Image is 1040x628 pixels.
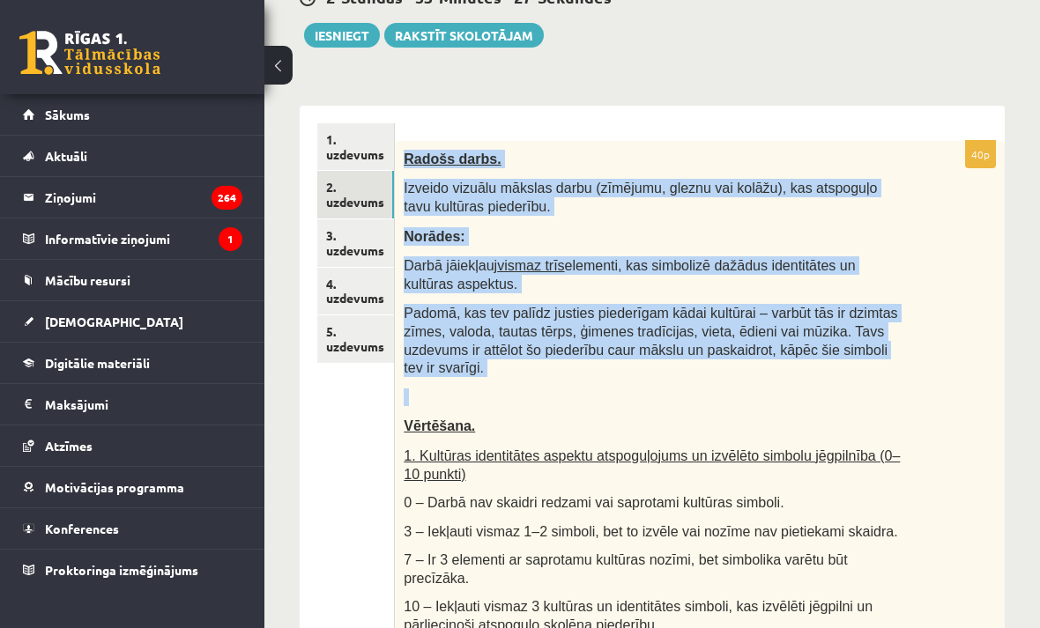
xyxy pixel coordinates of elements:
[404,181,877,214] span: Izveido vizuālu mākslas darbu (zīmējumu, gleznu vai kolāžu), kas atspoguļo tavu kultūras piederību.
[23,260,242,300] a: Mācību resursi
[404,418,475,433] span: Vērtēšana.
[23,343,242,383] a: Digitālie materiāli
[23,550,242,590] a: Proktoringa izmēģinājums
[23,94,242,135] a: Sākums
[45,272,130,288] span: Mācību resursi
[45,521,119,536] span: Konferences
[317,123,394,171] a: 1. uzdevums
[45,218,242,259] legend: Informatīvie ziņojumi
[304,23,380,48] button: Iesniegt
[317,219,394,267] a: 3. uzdevums
[23,425,242,466] a: Atzīmes
[23,177,242,218] a: Ziņojumi264
[23,218,242,259] a: Informatīvie ziņojumi1
[965,140,996,168] p: 40p
[23,467,242,507] a: Motivācijas programma
[45,562,198,578] span: Proktoringa izmēģinājums
[404,495,784,510] span: 0 – Darbā nav skaidri redzami vai saprotami kultūras simboli.
[219,227,242,251] i: 1
[497,258,564,273] u: vismaz trīs
[45,177,242,218] legend: Ziņojumi
[45,148,87,164] span: Aktuāli
[45,107,90,122] span: Sākums
[23,301,242,342] a: [DEMOGRAPHIC_DATA]
[212,186,242,210] i: 264
[23,508,242,549] a: Konferences
[23,136,242,176] a: Aktuāli
[404,524,897,539] span: 3 – Iekļauti vismaz 1–2 simboli, bet to izvēle vai nozīme nav pietiekami skaidra.
[404,151,501,166] span: Radošs darbs.
[317,171,394,218] a: 2. uzdevums
[45,384,242,425] legend: Maksājumi
[404,229,464,244] span: Norādes:
[317,315,394,363] a: 5. uzdevums
[384,23,544,48] a: Rakstīt skolotājam
[404,306,897,375] span: Padomā, kas tev palīdz justies piederīgam kādai kultūrai – varbūt tās ir dzimtas zīmes, valoda, t...
[317,268,394,315] a: 4. uzdevums
[23,384,242,425] a: Maksājumi
[19,31,160,75] a: Rīgas 1. Tālmācības vidusskola
[45,314,183,329] span: [DEMOGRAPHIC_DATA]
[404,258,855,292] span: Darbā jāiekļauj elementi, kas simbolizē dažādus identitātes un kultūras aspektus.
[45,479,184,495] span: Motivācijas programma
[404,448,900,482] span: 1. Kultūras identitātes aspektu atspoguļojums un izvēlēto simbolu jēgpilnība (0–10 punkti)
[45,438,93,454] span: Atzīmes
[45,355,150,371] span: Digitālie materiāli
[18,18,573,36] body: Визуальный текстовый редактор, wiswyg-editor-user-answer-47433885248280
[404,552,847,586] span: 7 – Ir 3 elementi ar saprotamu kultūras nozīmi, bet simbolika varētu būt precīzāka.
